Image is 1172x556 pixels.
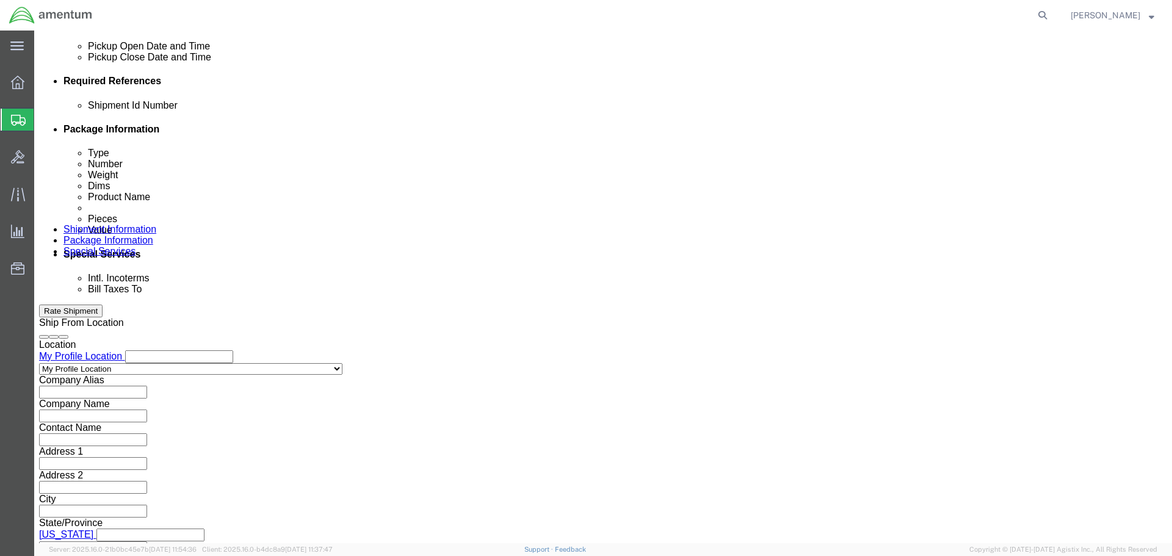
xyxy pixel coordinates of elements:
[524,546,555,553] a: Support
[149,546,197,553] span: [DATE] 11:54:36
[49,546,197,553] span: Server: 2025.16.0-21b0bc45e7b
[202,546,333,553] span: Client: 2025.16.0-b4dc8a9
[1071,9,1140,22] span: Nick Riddle
[34,31,1172,543] iframe: FS Legacy Container
[1070,8,1155,23] button: [PERSON_NAME]
[555,546,586,553] a: Feedback
[9,6,93,24] img: logo
[285,546,333,553] span: [DATE] 11:37:47
[969,544,1157,555] span: Copyright © [DATE]-[DATE] Agistix Inc., All Rights Reserved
